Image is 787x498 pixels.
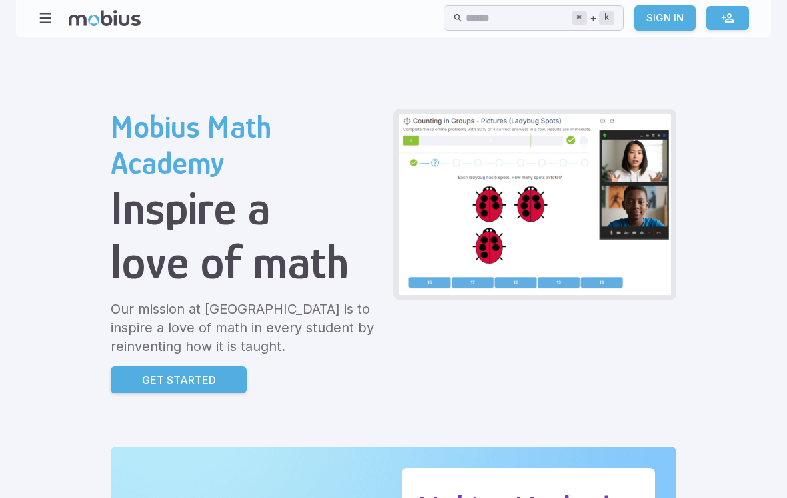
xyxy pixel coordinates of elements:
p: Our mission at [GEOGRAPHIC_DATA] is to inspire a love of math in every student by reinventing how... [111,300,383,356]
div: + [572,10,614,26]
kbd: k [599,11,614,25]
kbd: ⌘ [572,11,587,25]
h1: Inspire a [111,181,383,235]
a: Get Started [111,366,247,393]
h2: Mobius Math Academy [111,109,383,181]
img: Grade 2 Class [399,114,671,295]
h1: love of math [111,235,383,289]
a: Sign In [634,5,696,31]
p: Get Started [142,372,216,388]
